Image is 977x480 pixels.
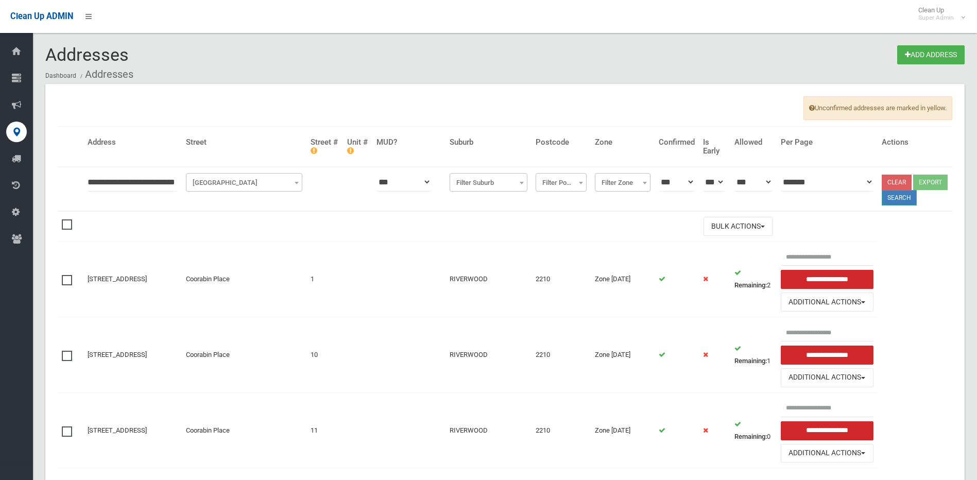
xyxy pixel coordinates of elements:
[445,242,532,317] td: RIVERWOOD
[536,138,587,147] h4: Postcode
[595,138,650,147] h4: Zone
[88,351,147,358] a: [STREET_ADDRESS]
[88,275,147,283] a: [STREET_ADDRESS]
[730,392,777,468] td: 0
[450,138,527,147] h4: Suburb
[186,138,303,147] h4: Street
[306,242,342,317] td: 1
[913,175,948,190] button: Export
[10,11,73,21] span: Clean Up ADMIN
[376,138,441,147] h4: MUD?
[306,392,342,468] td: 11
[78,65,133,84] li: Addresses
[347,138,368,155] h4: Unit #
[730,317,777,393] td: 1
[591,242,655,317] td: Zone [DATE]
[659,138,695,147] h4: Confirmed
[595,173,650,192] span: Filter Zone
[913,6,964,22] span: Clean Up
[591,317,655,393] td: Zone [DATE]
[311,138,338,155] h4: Street #
[532,242,591,317] td: 2210
[803,96,952,120] span: Unconfirmed addresses are marked in yellow.
[182,317,307,393] td: Coorabin Place
[781,368,873,387] button: Additional Actions
[188,176,300,190] span: Filter Street
[88,138,178,147] h4: Address
[882,138,948,147] h4: Actions
[734,281,767,289] strong: Remaining:
[445,392,532,468] td: RIVERWOOD
[591,392,655,468] td: Zone [DATE]
[532,317,591,393] td: 2210
[918,14,954,22] small: Super Admin
[182,242,307,317] td: Coorabin Place
[703,138,726,155] h4: Is Early
[536,173,587,192] span: Filter Postcode
[597,176,648,190] span: Filter Zone
[532,392,591,468] td: 2210
[45,44,129,65] span: Addresses
[704,217,773,236] button: Bulk Actions
[45,72,76,79] a: Dashboard
[781,444,873,463] button: Additional Actions
[781,293,873,312] button: Additional Actions
[897,45,965,64] a: Add Address
[88,426,147,434] a: [STREET_ADDRESS]
[306,317,342,393] td: 10
[882,190,917,205] button: Search
[182,392,307,468] td: Coorabin Place
[882,175,912,190] a: Clear
[734,433,767,440] strong: Remaining:
[450,173,527,192] span: Filter Suburb
[445,317,532,393] td: RIVERWOOD
[734,138,773,147] h4: Allowed
[781,138,873,147] h4: Per Page
[734,357,767,365] strong: Remaining:
[538,176,584,190] span: Filter Postcode
[452,176,525,190] span: Filter Suburb
[730,242,777,317] td: 2
[186,173,303,192] span: Filter Street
